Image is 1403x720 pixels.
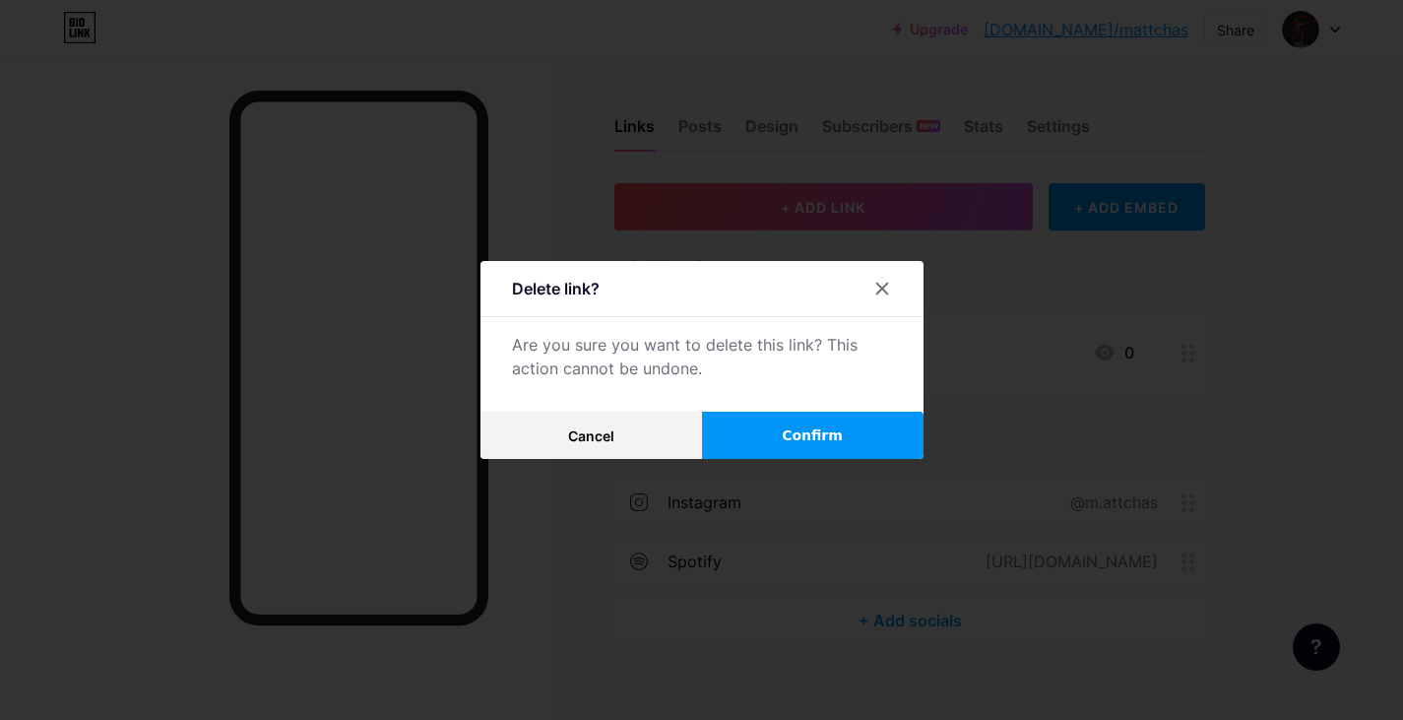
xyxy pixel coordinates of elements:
[702,412,924,459] button: Confirm
[480,412,702,459] button: Cancel
[568,427,614,444] span: Cancel
[782,425,843,446] span: Confirm
[512,277,600,300] div: Delete link?
[512,333,892,380] div: Are you sure you want to delete this link? This action cannot be undone.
